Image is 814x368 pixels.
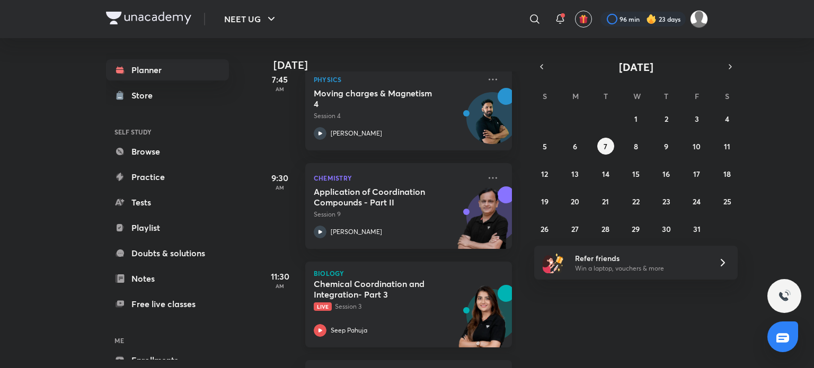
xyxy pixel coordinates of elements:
[571,196,579,207] abbr: October 20, 2025
[314,302,480,311] p: Session 3
[723,196,731,207] abbr: October 25, 2025
[724,141,730,151] abbr: October 11, 2025
[664,91,668,101] abbr: Thursday
[259,270,301,283] h5: 11:30
[536,193,553,210] button: October 19, 2025
[567,193,583,210] button: October 20, 2025
[634,114,638,124] abbr: October 1, 2025
[646,14,657,24] img: streak
[602,196,609,207] abbr: October 21, 2025
[218,8,284,30] button: NEET UG
[778,290,791,302] img: ttu
[541,224,548,234] abbr: October 26, 2025
[725,114,729,124] abbr: October 4, 2025
[688,193,705,210] button: October 24, 2025
[331,129,382,138] p: [PERSON_NAME]
[688,138,705,155] button: October 10, 2025
[658,220,675,237] button: October 30, 2025
[131,89,159,102] div: Store
[106,12,191,24] img: Company Logo
[314,270,503,276] p: Biology
[536,165,553,182] button: October 12, 2025
[719,110,736,127] button: October 4, 2025
[567,220,583,237] button: October 27, 2025
[688,220,705,237] button: October 31, 2025
[633,91,641,101] abbr: Wednesday
[597,138,614,155] button: October 7, 2025
[314,73,480,86] p: Physics
[597,220,614,237] button: October 28, 2025
[719,193,736,210] button: October 25, 2025
[106,192,229,213] a: Tests
[259,86,301,92] p: AM
[259,172,301,184] h5: 9:30
[571,169,579,179] abbr: October 13, 2025
[693,196,701,207] abbr: October 24, 2025
[695,114,699,124] abbr: October 3, 2025
[604,91,608,101] abbr: Tuesday
[725,91,729,101] abbr: Saturday
[567,138,583,155] button: October 6, 2025
[665,114,668,124] abbr: October 2, 2025
[604,141,607,151] abbr: October 7, 2025
[273,59,523,71] h4: [DATE]
[106,59,229,80] a: Planner
[106,12,191,27] a: Company Logo
[693,169,700,179] abbr: October 17, 2025
[259,73,301,86] h5: 7:45
[467,98,518,149] img: Avatar
[579,14,588,24] img: avatar
[331,227,382,237] p: [PERSON_NAME]
[572,91,579,101] abbr: Monday
[627,220,644,237] button: October 29, 2025
[601,224,609,234] abbr: October 28, 2025
[314,302,332,311] span: Live
[627,110,644,127] button: October 1, 2025
[627,165,644,182] button: October 15, 2025
[693,224,701,234] abbr: October 31, 2025
[719,138,736,155] button: October 11, 2025
[573,141,577,151] abbr: October 6, 2025
[658,193,675,210] button: October 23, 2025
[314,279,446,300] h5: Chemical Coordination and Integration- Part 3
[662,196,670,207] abbr: October 23, 2025
[106,293,229,315] a: Free live classes
[543,141,547,151] abbr: October 5, 2025
[627,193,644,210] button: October 22, 2025
[259,184,301,191] p: AM
[575,11,592,28] button: avatar
[314,111,480,121] p: Session 4
[454,186,512,259] img: unacademy
[597,193,614,210] button: October 21, 2025
[634,141,638,151] abbr: October 8, 2025
[602,169,609,179] abbr: October 14, 2025
[567,165,583,182] button: October 13, 2025
[549,59,723,74] button: [DATE]
[106,268,229,289] a: Notes
[536,220,553,237] button: October 26, 2025
[632,224,640,234] abbr: October 29, 2025
[331,326,367,335] p: Seep Pahuja
[314,186,446,208] h5: Application of Coordination Compounds - Part II
[719,165,736,182] button: October 18, 2025
[454,285,512,358] img: unacademy
[662,169,670,179] abbr: October 16, 2025
[658,165,675,182] button: October 16, 2025
[664,141,668,151] abbr: October 9, 2025
[575,264,705,273] p: Win a laptop, vouchers & more
[690,10,708,28] img: surabhi
[543,91,547,101] abbr: Sunday
[662,224,671,234] abbr: October 30, 2025
[106,243,229,264] a: Doubts & solutions
[314,172,480,184] p: Chemistry
[314,88,446,109] h5: Moving charges & Magnetism 4
[619,60,653,74] span: [DATE]
[536,138,553,155] button: October 5, 2025
[259,283,301,289] p: AM
[723,169,731,179] abbr: October 18, 2025
[106,141,229,162] a: Browse
[106,123,229,141] h6: SELF STUDY
[314,210,480,219] p: Session 9
[106,331,229,349] h6: ME
[106,85,229,106] a: Store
